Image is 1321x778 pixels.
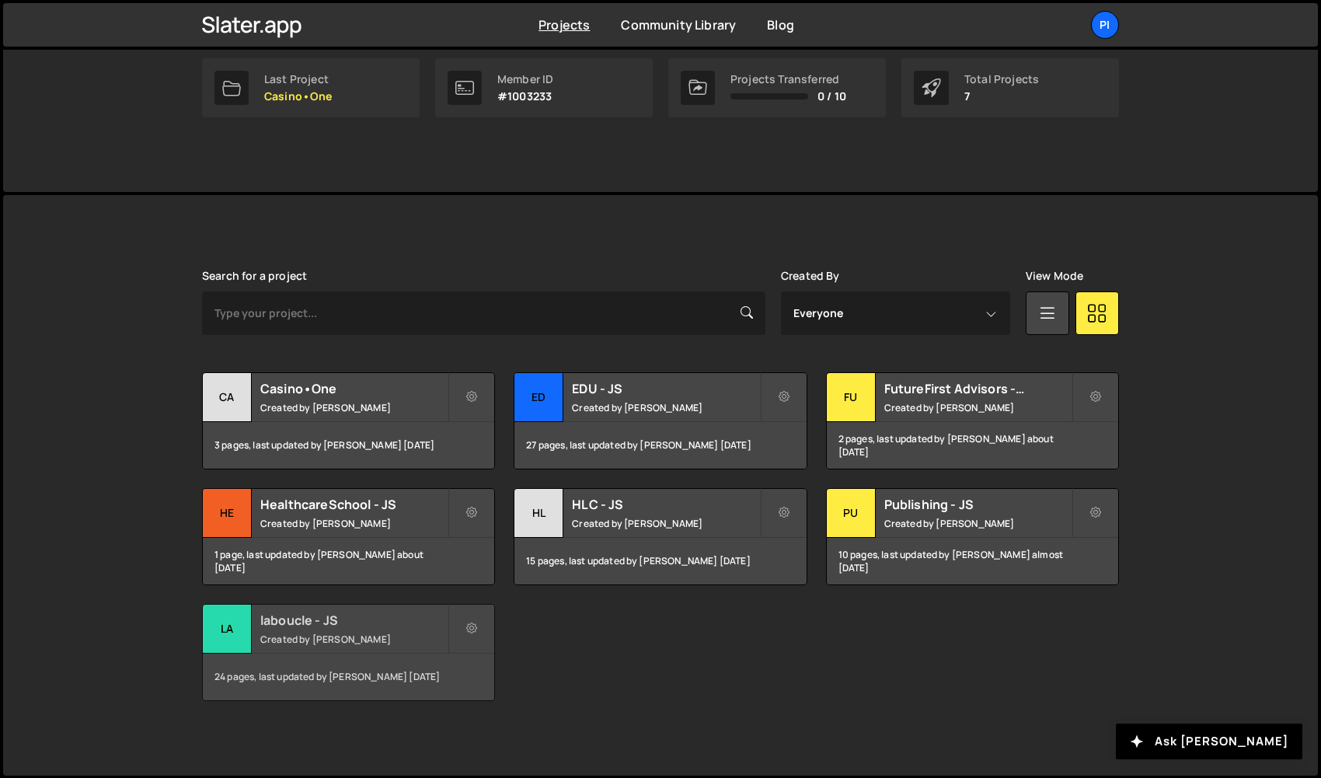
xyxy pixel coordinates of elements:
[826,488,1119,585] a: Pu Publishing - JS Created by [PERSON_NAME] 10 pages, last updated by [PERSON_NAME] almost [DATE]
[202,488,495,585] a: He HealthcareSchool - JS Created by [PERSON_NAME] 1 page, last updated by [PERSON_NAME] about [DATE]
[1026,270,1083,282] label: View Mode
[264,73,333,85] div: Last Project
[827,373,876,422] div: Fu
[203,538,494,584] div: 1 page, last updated by [PERSON_NAME] about [DATE]
[202,270,307,282] label: Search for a project
[767,16,794,33] a: Blog
[202,604,495,701] a: la laboucle - JS Created by [PERSON_NAME] 24 pages, last updated by [PERSON_NAME] [DATE]
[260,612,448,629] h2: laboucle - JS
[203,605,252,654] div: la
[514,488,807,585] a: HL HLC - JS Created by [PERSON_NAME] 15 pages, last updated by [PERSON_NAME] [DATE]
[260,380,448,397] h2: Casino•One
[539,16,590,33] a: Projects
[514,372,807,469] a: ED EDU - JS Created by [PERSON_NAME] 27 pages, last updated by [PERSON_NAME] [DATE]
[1091,11,1119,39] a: Pi
[572,496,759,513] h2: HLC - JS
[514,538,806,584] div: 15 pages, last updated by [PERSON_NAME] [DATE]
[203,422,494,469] div: 3 pages, last updated by [PERSON_NAME] [DATE]
[203,489,252,538] div: He
[884,401,1072,414] small: Created by [PERSON_NAME]
[964,90,1039,103] p: 7
[884,380,1072,397] h2: FutureFirst Advisors - JS
[964,73,1039,85] div: Total Projects
[514,373,563,422] div: ED
[730,73,846,85] div: Projects Transferred
[203,654,494,700] div: 24 pages, last updated by [PERSON_NAME] [DATE]
[260,401,448,414] small: Created by [PERSON_NAME]
[202,372,495,469] a: Ca Casino•One Created by [PERSON_NAME] 3 pages, last updated by [PERSON_NAME] [DATE]
[497,90,553,103] p: #1003233
[827,538,1118,584] div: 10 pages, last updated by [PERSON_NAME] almost [DATE]
[781,270,840,282] label: Created By
[572,401,759,414] small: Created by [PERSON_NAME]
[202,291,765,335] input: Type your project...
[621,16,736,33] a: Community Library
[572,380,759,397] h2: EDU - JS
[203,373,252,422] div: Ca
[514,489,563,538] div: HL
[497,73,553,85] div: Member ID
[514,422,806,469] div: 27 pages, last updated by [PERSON_NAME] [DATE]
[260,496,448,513] h2: HealthcareSchool - JS
[817,90,846,103] span: 0 / 10
[826,372,1119,469] a: Fu FutureFirst Advisors - JS Created by [PERSON_NAME] 2 pages, last updated by [PERSON_NAME] abou...
[884,496,1072,513] h2: Publishing - JS
[827,422,1118,469] div: 2 pages, last updated by [PERSON_NAME] about [DATE]
[827,489,876,538] div: Pu
[1116,724,1302,759] button: Ask [PERSON_NAME]
[264,90,333,103] p: Casino•One
[260,517,448,530] small: Created by [PERSON_NAME]
[572,517,759,530] small: Created by [PERSON_NAME]
[260,633,448,646] small: Created by [PERSON_NAME]
[202,58,420,117] a: Last Project Casino•One
[884,517,1072,530] small: Created by [PERSON_NAME]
